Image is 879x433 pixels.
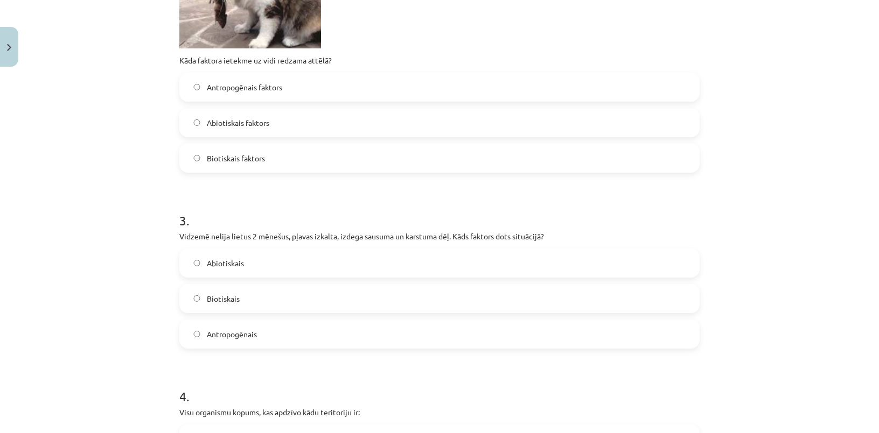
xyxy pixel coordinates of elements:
[179,407,700,418] p: Visu organismu kopums, kas apdzīvo kādu teritoriju ir:
[207,329,257,340] span: Antropogēnais
[179,55,700,66] p: Kāda faktora ietekme uz vidi redzama attēlā?
[179,370,700,403] h1: 4 .
[207,293,240,304] span: Biotiskais
[193,84,200,91] input: Antropogēnais faktors
[179,231,700,242] p: Vidzemē nelija lietus 2 mēnešus, pļavas izkalta, izdega sausuma un karstuma dēļ. Kāds faktors dot...
[193,155,200,162] input: Biotiskais faktors
[179,194,700,228] h1: 3 .
[193,260,200,267] input: Abiotiskais
[7,44,11,51] img: icon-close-lesson-0947bae3869378f0d4975bcd49f059093ad1ed9edebbc8119c70593378902aed.svg
[207,117,269,129] span: Abiotiskais faktors
[193,331,200,338] input: Antropogēnais
[193,119,200,126] input: Abiotiskais faktors
[193,295,200,302] input: Biotiskais
[207,82,282,93] span: Antropogēnais faktors
[207,153,265,164] span: Biotiskais faktors
[207,258,244,269] span: Abiotiskais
